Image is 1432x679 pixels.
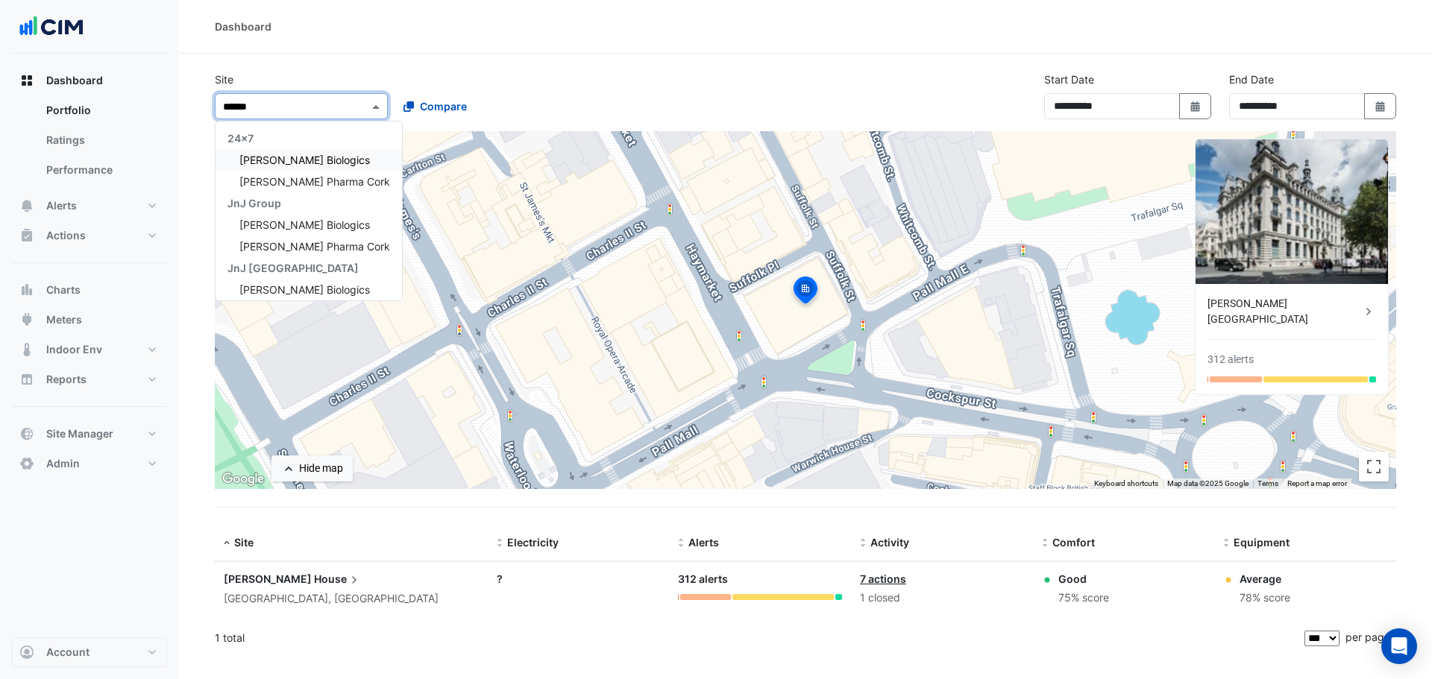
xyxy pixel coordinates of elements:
[688,536,719,549] span: Alerts
[227,197,281,209] span: JnJ Group
[1229,72,1274,87] label: End Date
[12,335,167,364] button: Indoor Env
[215,19,271,34] div: Dashboard
[46,645,89,660] span: Account
[507,536,559,549] span: Electricity
[18,12,85,42] img: Company Logo
[46,426,113,441] span: Site Manager
[1094,479,1158,489] button: Keyboard shortcuts
[19,198,34,213] app-icon: Alerts
[12,364,167,394] button: Reports
[46,228,86,243] span: Actions
[19,372,34,387] app-icon: Reports
[219,470,268,489] img: Google
[1240,571,1290,587] div: Average
[19,312,34,327] app-icon: Meters
[1052,536,1095,549] span: Comfort
[1257,479,1278,487] a: Terms (opens in new tab)
[1345,631,1390,643] span: per page
[46,456,80,471] span: Admin
[34,95,167,125] a: Portfolio
[34,125,167,155] a: Ratings
[1234,536,1290,549] span: Equipment
[12,637,167,667] button: Account
[46,342,102,357] span: Indoor Env
[12,221,167,250] button: Actions
[1374,100,1387,113] fa-icon: Select Date
[215,72,233,87] label: Site
[1287,479,1347,487] a: Report a map error
[239,218,370,231] span: [PERSON_NAME] Biologics
[12,95,167,191] div: Dashboard
[12,191,167,221] button: Alerts
[1359,452,1389,481] button: Toggle fullscreen view
[239,175,390,188] span: [PERSON_NAME] Pharma Cork
[19,426,34,441] app-icon: Site Manager
[12,449,167,479] button: Admin
[239,283,370,296] span: [PERSON_NAME] Biologics
[224,590,479,607] div: [GEOGRAPHIC_DATA], [GEOGRAPHIC_DATA]
[789,274,822,310] img: site-pin-selected.svg
[860,590,1024,607] div: 1 closed
[227,262,359,274] span: JnJ [GEOGRAPHIC_DATA]
[299,461,343,476] div: Hide map
[1044,72,1094,87] label: Start Date
[1208,296,1361,327] div: [PERSON_NAME][GEOGRAPHIC_DATA]
[46,198,77,213] span: Alerts
[239,240,390,253] span: [PERSON_NAME] Pharma Cork
[19,456,34,471] app-icon: Admin
[1167,479,1249,487] span: Map data ©2025 Google
[12,275,167,305] button: Charts
[12,419,167,449] button: Site Manager
[227,132,254,145] span: 24x7
[12,66,167,95] button: Dashboard
[46,73,103,88] span: Dashboard
[239,154,370,166] span: [PERSON_NAME] Biologics
[12,305,167,335] button: Meters
[46,372,87,387] span: Reports
[1240,590,1290,607] div: 78% score
[1058,590,1109,607] div: 75% score
[314,571,362,587] span: House
[46,282,81,297] span: Charts
[34,155,167,185] a: Performance
[46,312,82,327] span: Meters
[219,470,268,489] a: Open this area in Google Maps (opens a new window)
[215,121,403,301] ng-dropdown-panel: Options list
[1189,100,1202,113] fa-icon: Select Date
[1058,571,1109,587] div: Good
[394,93,477,119] button: Compare
[1196,139,1388,284] img: Kinnaird House
[215,619,1301,657] div: 1 total
[1208,352,1254,367] div: 312 alerts
[271,455,353,481] button: Hide map
[19,282,34,297] app-icon: Charts
[19,228,34,243] app-icon: Actions
[860,572,906,585] a: 7 actions
[19,73,34,88] app-icon: Dashboard
[224,572,312,585] span: [PERSON_NAME]
[1381,628,1417,664] div: Open Intercom Messenger
[234,536,254,549] span: Site
[678,571,842,588] div: 312 alerts
[420,98,467,114] span: Compare
[19,342,34,357] app-icon: Indoor Env
[497,571,661,587] div: ?
[870,536,909,549] span: Activity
